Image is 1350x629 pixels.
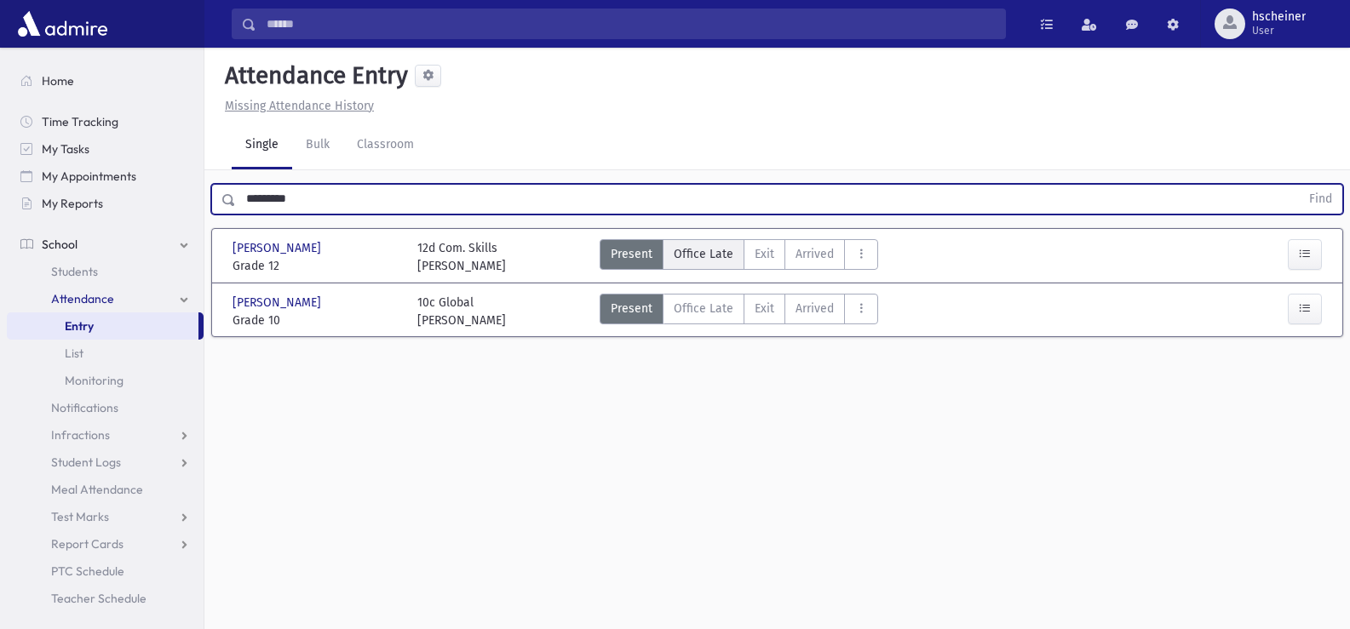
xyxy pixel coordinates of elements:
[674,300,733,317] span: Office Late
[51,291,114,306] span: Attendance
[233,294,325,312] span: [PERSON_NAME]
[65,373,124,388] span: Monitoring
[256,9,1005,39] input: Search
[7,67,204,94] a: Home
[7,258,204,285] a: Students
[7,231,204,258] a: School
[7,190,204,217] a: My Reports
[14,7,112,41] img: AdmirePro
[7,108,204,135] a: Time Tracking
[1252,24,1306,37] span: User
[7,476,204,503] a: Meal Attendance
[51,563,124,579] span: PTC Schedule
[7,285,204,312] a: Attendance
[611,300,652,317] span: Present
[42,114,118,129] span: Time Tracking
[796,245,834,263] span: Arrived
[51,455,121,470] span: Student Logs
[292,122,343,169] a: Bulk
[600,294,878,329] div: AttTypes
[51,536,124,552] span: Report Cards
[233,239,325,257] span: [PERSON_NAME]
[755,245,774,263] span: Exit
[232,122,292,169] a: Single
[51,482,143,497] span: Meal Attendance
[42,141,89,157] span: My Tasks
[65,346,83,361] span: List
[7,530,204,558] a: Report Cards
[1299,185,1342,214] button: Find
[7,449,204,476] a: Student Logs
[233,257,400,275] span: Grade 12
[7,394,204,421] a: Notifications
[343,122,428,169] a: Classroom
[7,340,204,367] a: List
[7,312,198,340] a: Entry
[218,61,408,90] h5: Attendance Entry
[417,294,506,329] div: 10c Global [PERSON_NAME]
[233,312,400,329] span: Grade 10
[51,591,146,606] span: Teacher Schedule
[42,237,78,252] span: School
[1252,10,1306,24] span: hscheiner
[42,196,103,211] span: My Reports
[7,367,204,394] a: Monitoring
[7,421,204,449] a: Infractions
[65,318,94,334] span: Entry
[674,245,733,263] span: Office Late
[7,558,204,585] a: PTC Schedule
[600,239,878,275] div: AttTypes
[611,245,652,263] span: Present
[218,99,374,113] a: Missing Attendance History
[7,585,204,612] a: Teacher Schedule
[7,503,204,530] a: Test Marks
[225,99,374,113] u: Missing Attendance History
[417,239,506,275] div: 12d Com. Skills [PERSON_NAME]
[796,300,834,317] span: Arrived
[7,163,204,190] a: My Appointments
[42,169,136,184] span: My Appointments
[755,300,774,317] span: Exit
[42,73,74,89] span: Home
[51,509,109,524] span: Test Marks
[7,135,204,163] a: My Tasks
[51,264,98,279] span: Students
[51,400,118,415] span: Notifications
[51,427,110,443] span: Infractions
